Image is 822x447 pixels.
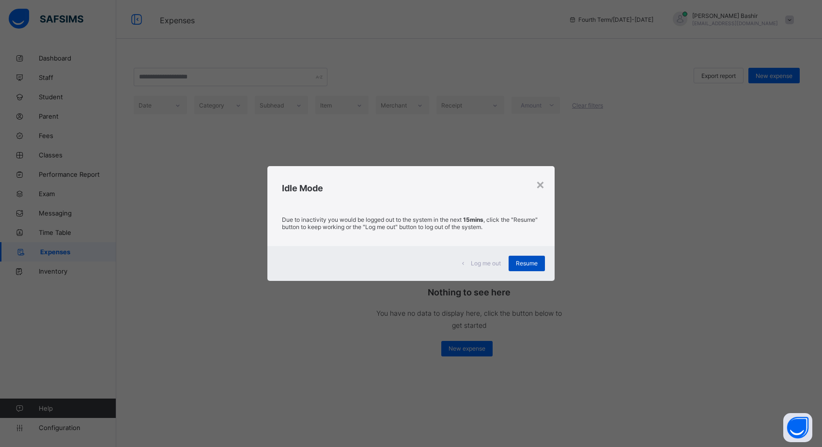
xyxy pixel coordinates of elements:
[536,176,545,192] div: ×
[516,260,538,267] span: Resume
[471,260,501,267] span: Log me out
[282,183,541,193] h2: Idle Mode
[463,216,483,223] strong: 15mins
[783,413,812,442] button: Open asap
[282,216,541,231] p: Due to inactivity you would be logged out to the system in the next , click the "Resume" button t...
